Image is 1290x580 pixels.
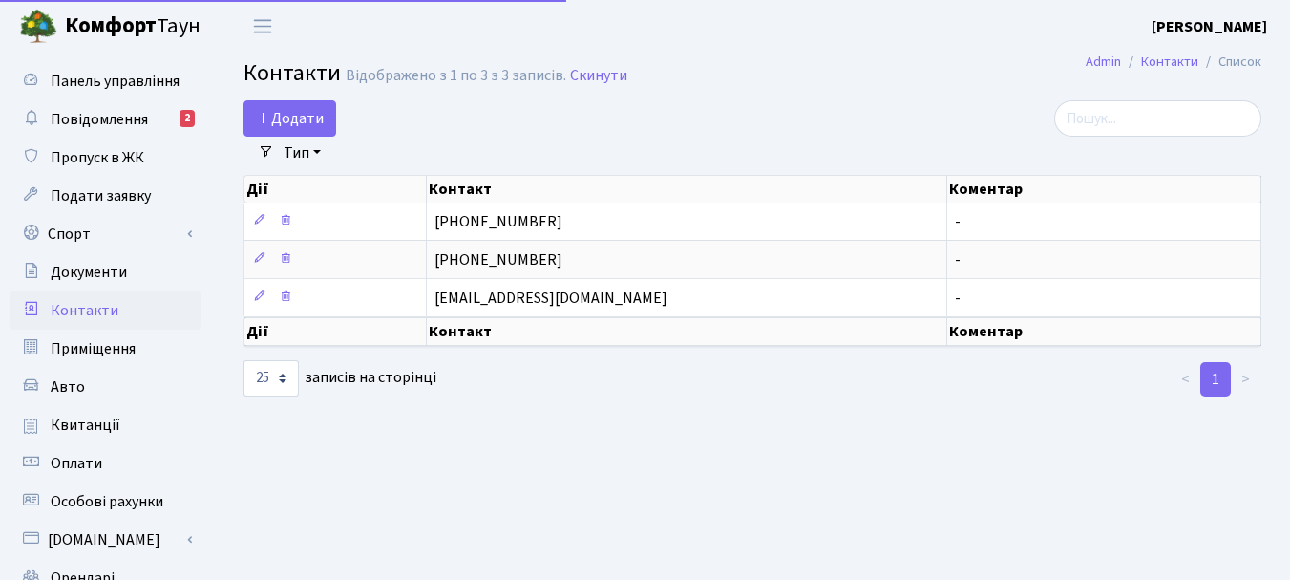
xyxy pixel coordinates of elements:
[10,139,201,177] a: Пропуск в ЖК
[10,406,201,444] a: Квитанції
[244,317,427,346] th: Дії
[65,11,157,41] b: Комфорт
[10,330,201,368] a: Приміщення
[10,215,201,253] a: Спорт
[10,444,201,483] a: Оплати
[19,8,57,46] img: logo.png
[51,300,118,321] span: Контакти
[346,67,566,85] div: Відображено з 1 по 3 з 3 записів.
[51,147,144,168] span: Пропуск в ЖК
[51,491,163,512] span: Особові рахунки
[10,62,201,100] a: Панель управління
[434,211,562,232] span: [PHONE_NUMBER]
[570,67,627,85] a: Скинути
[51,71,180,92] span: Панель управління
[955,288,961,309] span: -
[955,211,961,232] span: -
[243,56,341,90] span: Контакти
[10,100,201,139] a: Повідомлення2
[1057,42,1290,82] nav: breadcrumb
[1054,100,1261,137] input: Пошук...
[10,368,201,406] a: Авто
[51,453,102,474] span: Оплати
[1198,52,1261,73] li: Список
[51,262,127,283] span: Документи
[256,108,324,129] span: Додати
[434,249,562,270] span: [PHONE_NUMBER]
[65,11,201,43] span: Таун
[244,176,427,203] th: Дії
[10,291,201,330] a: Контакти
[51,338,136,359] span: Приміщення
[180,110,195,127] div: 2
[427,317,946,346] th: Контакт
[1200,362,1231,397] a: 1
[51,376,85,397] span: Авто
[10,253,201,291] a: Документи
[427,176,946,203] th: Контакт
[10,521,201,559] a: [DOMAIN_NAME]
[1141,52,1198,72] a: Контакти
[51,109,148,130] span: Повідомлення
[955,249,961,270] span: -
[947,176,1261,203] th: Коментар
[1152,15,1267,38] a: [PERSON_NAME]
[1086,52,1121,72] a: Admin
[10,483,201,521] a: Особові рахунки
[243,100,336,137] a: Додати
[243,360,299,397] select: записів на сторінці
[1152,16,1267,37] b: [PERSON_NAME]
[51,415,120,436] span: Квитанції
[239,11,286,42] button: Переключити навігацію
[947,317,1261,346] th: Коментар
[51,185,151,206] span: Подати заявку
[10,177,201,215] a: Подати заявку
[276,137,328,169] a: Тип
[243,360,436,397] label: записів на сторінці
[434,288,667,309] span: [EMAIL_ADDRESS][DOMAIN_NAME]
